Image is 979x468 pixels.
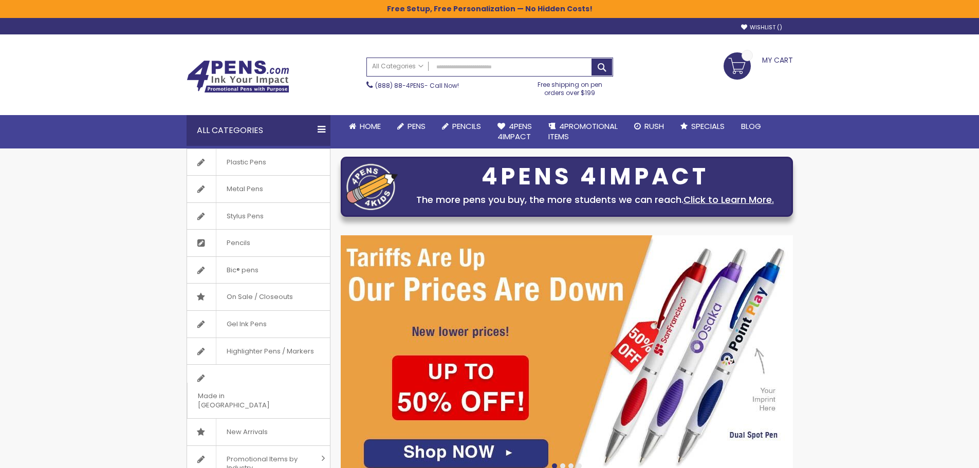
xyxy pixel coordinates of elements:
span: 4PROMOTIONAL ITEMS [548,121,618,142]
div: The more pens you buy, the more students we can reach. [403,193,787,207]
a: Wishlist [741,24,782,31]
a: Bic® pens [187,257,330,284]
a: Metal Pens [187,176,330,202]
a: New Arrivals [187,419,330,445]
div: Free shipping on pen orders over $199 [527,77,613,97]
span: All Categories [372,62,423,70]
img: 4Pens Custom Pens and Promotional Products [187,60,289,93]
a: 4PROMOTIONALITEMS [540,115,626,148]
a: Gel Ink Pens [187,311,330,338]
span: Plastic Pens [216,149,276,176]
a: Made in [GEOGRAPHIC_DATA] [187,365,330,418]
span: Home [360,121,381,132]
a: On Sale / Closeouts [187,284,330,310]
span: New Arrivals [216,419,278,445]
a: Home [341,115,389,138]
span: Metal Pens [216,176,273,202]
span: Pencils [216,230,261,256]
span: On Sale / Closeouts [216,284,303,310]
a: Stylus Pens [187,203,330,230]
span: Bic® pens [216,257,269,284]
div: All Categories [187,115,330,146]
span: - Call Now! [375,81,459,90]
a: Pencils [434,115,489,138]
span: Rush [644,121,664,132]
span: Stylus Pens [216,203,274,230]
a: Pencils [187,230,330,256]
a: Click to Learn More. [684,193,774,206]
span: Blog [741,121,761,132]
a: 4Pens4impact [489,115,540,148]
a: Pens [389,115,434,138]
a: (888) 88-4PENS [375,81,424,90]
img: four_pen_logo.png [346,163,398,210]
span: Gel Ink Pens [216,311,277,338]
span: Made in [GEOGRAPHIC_DATA] [187,383,304,418]
a: Highlighter Pens / Markers [187,338,330,365]
a: Blog [733,115,769,138]
span: Pens [408,121,426,132]
a: Rush [626,115,672,138]
span: Highlighter Pens / Markers [216,338,324,365]
a: All Categories [367,58,429,75]
span: Pencils [452,121,481,132]
div: 4PENS 4IMPACT [403,166,787,188]
a: Specials [672,115,733,138]
a: Plastic Pens [187,149,330,176]
span: Specials [691,121,725,132]
span: 4Pens 4impact [497,121,532,142]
